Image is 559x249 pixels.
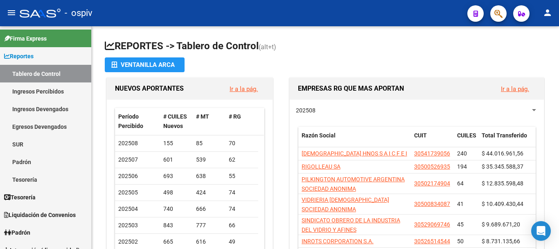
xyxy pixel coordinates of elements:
[298,127,411,154] datatable-header-cell: Razón Social
[118,222,138,228] span: 202503
[531,221,551,241] div: Open Intercom Messenger
[118,156,138,163] span: 202507
[105,57,185,72] button: Ventanilla ARCA
[411,127,454,154] datatable-header-cell: CUIT
[163,139,189,148] div: 155
[225,108,258,135] datatable-header-cell: # RG
[259,43,276,51] span: (alt+t)
[196,139,222,148] div: 85
[302,196,389,212] span: VIDRIERIA [DEMOGRAPHIC_DATA] SOCIEDAD ANONIMA
[229,237,255,247] div: 49
[457,221,464,228] span: 45
[457,180,464,187] span: 64
[163,171,189,181] div: 693
[302,150,407,157] span: [DEMOGRAPHIC_DATA] HNOS S A I C F E I
[4,210,76,219] span: Liquidación de Convenios
[302,176,405,192] span: PILKINGTON AUTOMOTIVE ARGENTINA SOCIEDAD ANONIMA
[118,113,143,129] span: Período Percibido
[302,163,340,170] span: RIGOLLEAU SA
[302,238,374,244] span: INROTS CORPORATION S.A.
[115,85,184,92] span: NUEVOS APORTANTES
[229,139,255,148] div: 70
[196,171,222,181] div: 638
[457,238,464,244] span: 50
[4,193,36,202] span: Tesorería
[482,163,523,170] span: $ 35.345.588,37
[163,204,189,214] div: 740
[482,221,520,228] span: $ 9.689.671,20
[414,180,450,187] span: 30502174904
[454,127,478,154] datatable-header-cell: CUILES
[229,221,255,230] div: 66
[478,127,536,154] datatable-header-cell: Total Transferido
[543,8,552,18] mat-icon: person
[118,189,138,196] span: 202505
[501,85,529,93] a: Ir a la pág.
[163,221,189,230] div: 843
[196,237,222,247] div: 616
[163,155,189,164] div: 601
[414,201,450,207] span: 30500834087
[118,206,138,212] span: 202504
[223,81,264,96] button: Ir a la pág.
[163,188,189,197] div: 498
[7,8,16,18] mat-icon: menu
[414,132,427,139] span: CUIT
[229,204,255,214] div: 74
[163,113,187,129] span: # CUILES Nuevos
[111,57,178,72] div: Ventanilla ARCA
[482,180,523,187] span: $ 12.835.598,48
[118,173,138,179] span: 202506
[482,238,520,244] span: $ 8.731.135,66
[457,132,476,139] span: CUILES
[457,163,467,170] span: 194
[302,217,400,233] span: SINDICATO OBRERO DE LA INDUSTRIA DEL VIDRIO Y AFINES
[118,238,138,245] span: 202502
[229,171,255,181] div: 55
[229,113,241,120] span: # RG
[296,107,316,114] span: 202508
[302,132,336,139] span: Razón Social
[65,4,92,22] span: - ospiv
[115,108,160,135] datatable-header-cell: Período Percibido
[457,150,467,157] span: 240
[414,238,450,244] span: 30526514544
[494,81,536,96] button: Ir a la pág.
[196,155,222,164] div: 539
[160,108,193,135] datatable-header-cell: # CUILES Nuevos
[193,108,225,135] datatable-header-cell: # MT
[196,204,222,214] div: 666
[229,155,255,164] div: 62
[414,163,450,170] span: 30500526935
[414,221,450,228] span: 30529069746
[163,237,189,247] div: 665
[482,132,527,139] span: Total Transferido
[118,140,138,146] span: 202508
[229,188,255,197] div: 74
[298,85,404,92] span: EMPRESAS RG QUE MAS APORTAN
[414,150,450,157] span: 30541739056
[230,85,258,93] a: Ir a la pág.
[482,201,523,207] span: $ 10.409.430,44
[4,52,34,61] span: Reportes
[196,113,209,120] span: # MT
[482,150,523,157] span: $ 44.016.961,56
[4,228,30,237] span: Padrón
[457,201,464,207] span: 41
[105,39,546,54] h1: REPORTES -> Tablero de Control
[196,221,222,230] div: 777
[4,34,47,43] span: Firma Express
[196,188,222,197] div: 424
